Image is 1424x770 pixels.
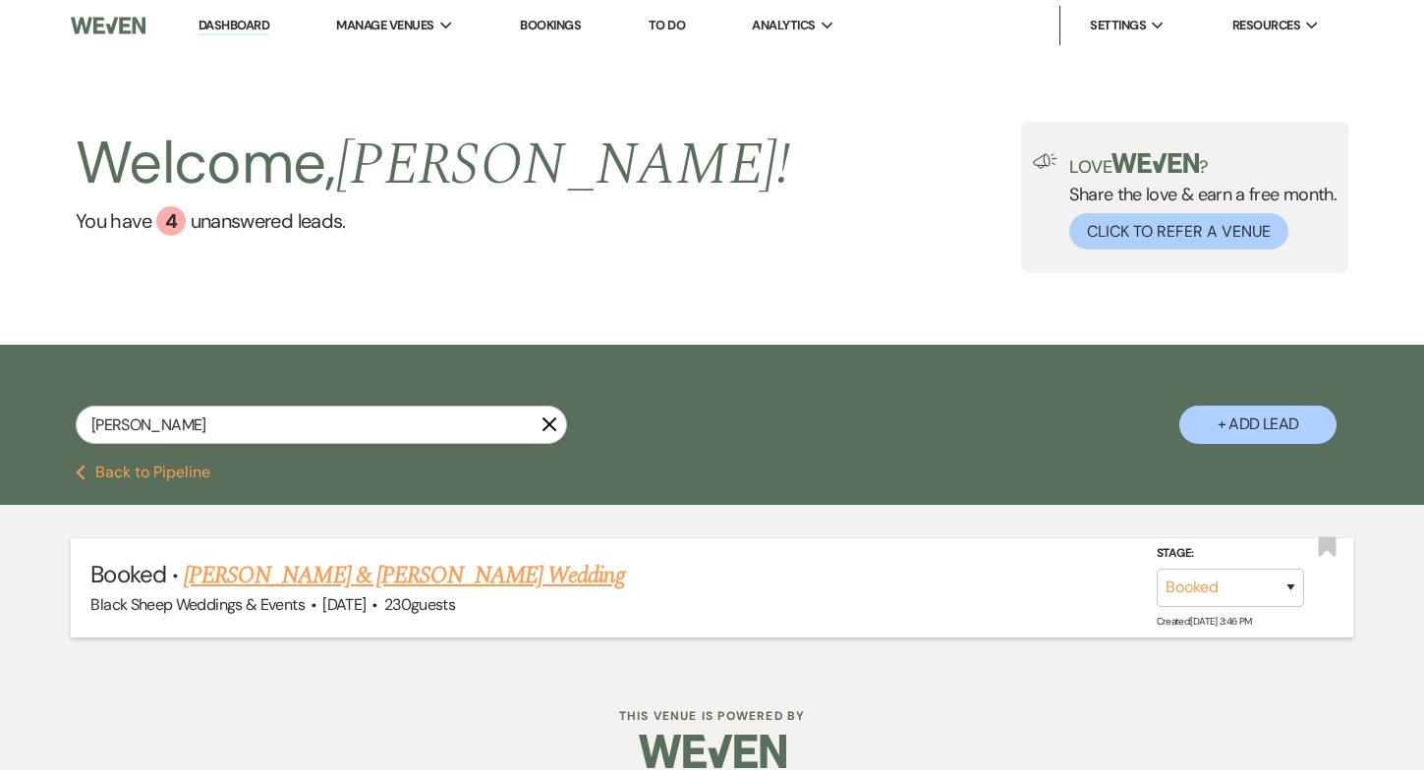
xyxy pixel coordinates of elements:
[1069,153,1337,176] p: Love ?
[1033,153,1057,169] img: loud-speaker-illustration.svg
[1179,406,1337,444] button: + Add Lead
[76,465,210,480] button: Back to Pipeline
[184,558,624,593] a: [PERSON_NAME] & [PERSON_NAME] Wedding
[336,16,433,35] span: Manage Venues
[76,406,567,444] input: Search by name, event date, email address or phone number
[649,17,685,33] a: To Do
[1111,153,1199,173] img: weven-logo-green.svg
[336,120,790,210] span: [PERSON_NAME] !
[1157,543,1304,565] label: Stage:
[76,206,790,236] a: You have 4 unanswered leads.
[1232,16,1300,35] span: Resources
[1057,153,1337,249] div: Share the love & earn a free month.
[322,594,366,615] span: [DATE]
[199,17,269,35] a: Dashboard
[71,5,144,46] img: Weven Logo
[1069,213,1288,249] button: Click to Refer a Venue
[90,559,165,589] span: Booked
[1090,16,1146,35] span: Settings
[76,122,790,206] h2: Welcome,
[752,16,815,35] span: Analytics
[384,594,455,615] span: 230 guests
[90,594,304,615] span: Black Sheep Weddings & Events
[520,17,581,33] a: Bookings
[156,206,186,236] div: 4
[1157,615,1252,628] span: Created: [DATE] 3:46 PM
